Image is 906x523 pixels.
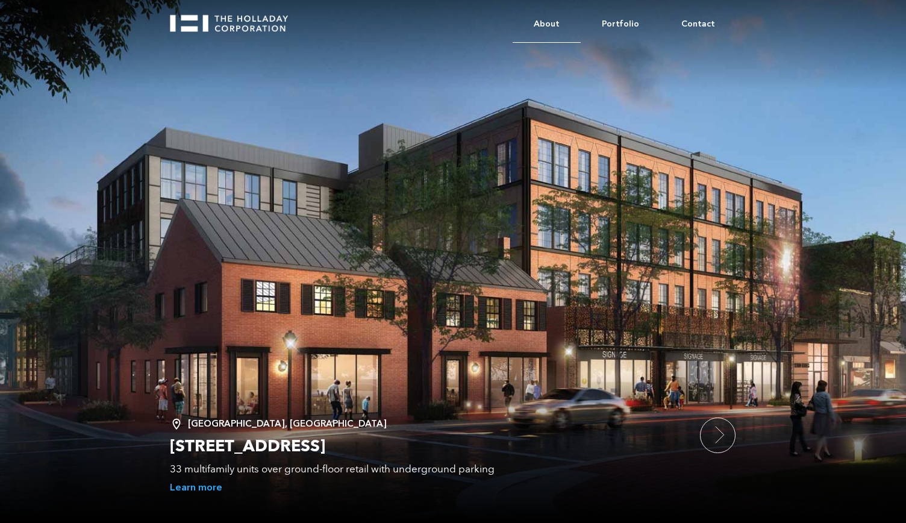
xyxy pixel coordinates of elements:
img: Location Pin [170,418,188,431]
div: 33 multifamily units over ground-floor retail with underground parking [170,463,688,475]
a: home [170,6,299,32]
a: About [513,6,581,43]
a: Portfolio [581,6,660,42]
div: [GEOGRAPHIC_DATA], [GEOGRAPHIC_DATA] [170,418,688,430]
a: Learn more [170,481,222,494]
a: Contact [660,6,736,42]
h2: [STREET_ADDRESS] [170,436,688,457]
